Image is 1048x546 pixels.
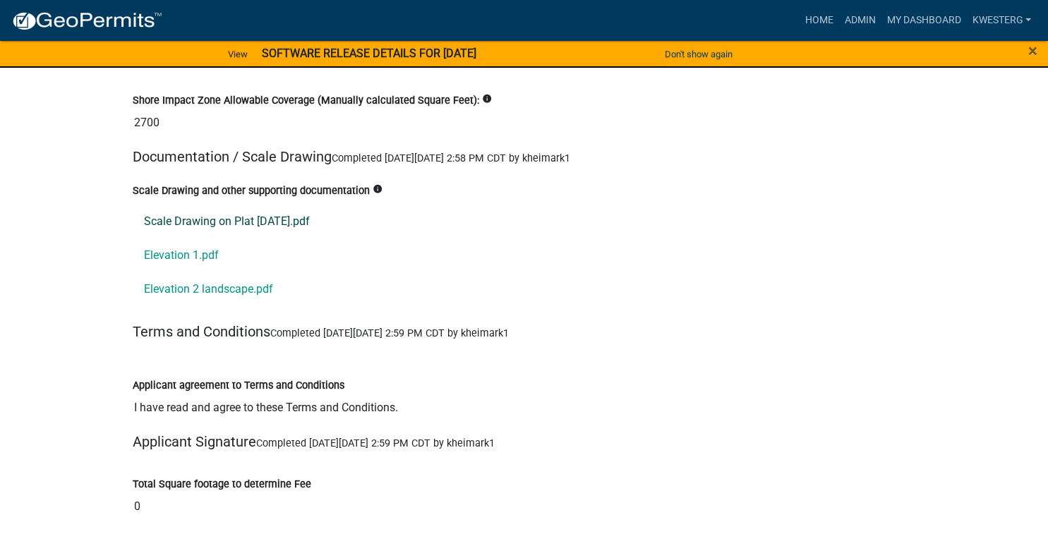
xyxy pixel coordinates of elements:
a: Elevation 1.pdf [133,238,916,272]
span: Completed [DATE][DATE] 2:59 PM CDT by kheimark1 [256,437,495,449]
a: kwesterg [966,7,1037,34]
strong: SOFTWARE RELEASE DETAILS FOR [DATE] [262,47,476,60]
a: Scale Drawing on Plat [DATE].pdf [133,205,916,238]
a: Admin [838,7,881,34]
button: Don't show again [659,42,738,66]
label: Total Square footage to determine Fee [133,480,311,490]
label: Scale Drawing and other supporting documentation [133,186,370,196]
label: Applicant agreement to Terms and Conditions [133,381,344,391]
h5: Terms and Conditions [133,323,916,340]
i: info [373,184,383,194]
span: × [1028,41,1037,61]
h5: Applicant Signature [133,433,916,450]
a: Home [799,7,838,34]
a: Elevation 2 landscape.pdf [133,272,916,306]
label: Shore Impact Zone Allowable Coverage (Manually calculated Square Feet): [133,96,479,106]
span: Completed [DATE][DATE] 2:58 PM CDT by kheimark1 [332,152,570,164]
i: info [482,94,492,104]
button: Close [1028,42,1037,59]
a: View [222,42,253,66]
a: My Dashboard [881,7,966,34]
span: Completed [DATE][DATE] 2:59 PM CDT by kheimark1 [270,327,509,339]
h5: Documentation / Scale Drawing [133,148,916,165]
